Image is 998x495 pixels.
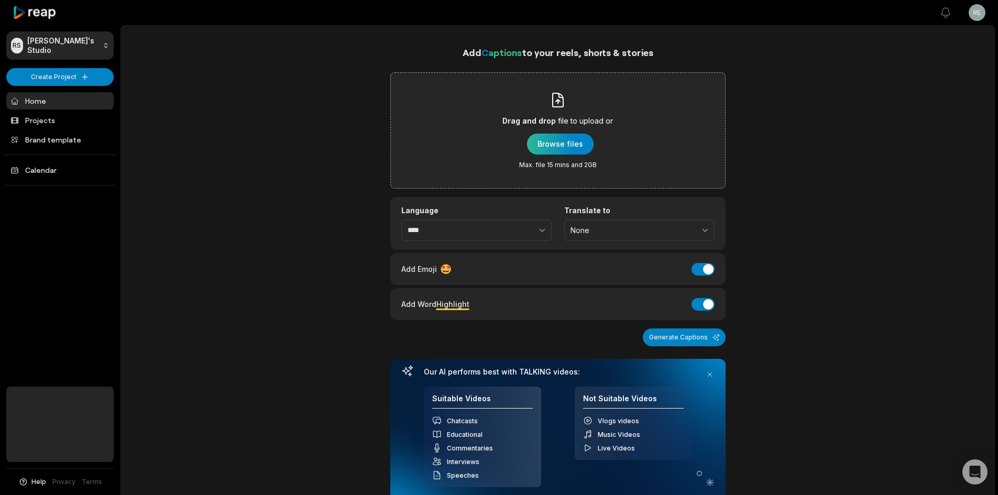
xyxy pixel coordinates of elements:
button: Create Project [6,68,114,86]
span: file to upload or [558,115,613,127]
p: [PERSON_NAME]'s Studio [27,36,98,55]
h4: Not Suitable Videos [583,394,684,409]
span: Music Videos [598,431,640,438]
span: Interviews [447,458,479,466]
div: RS [11,38,23,53]
button: Help [18,477,46,487]
a: Calendar [6,161,114,179]
span: Drag and drop [502,115,556,127]
span: Educational [447,431,482,438]
span: Commentaries [447,444,493,452]
div: Open Intercom Messenger [962,459,988,485]
label: Language [401,206,552,215]
span: Speeches [447,471,479,479]
span: 🤩 [440,262,452,276]
a: Brand template [6,131,114,148]
a: Projects [6,112,114,129]
h1: Add to your reels, shorts & stories [390,45,726,60]
button: Drag and dropfile to upload orMax. file 15 mins and 2GB [527,134,594,155]
a: Home [6,92,114,109]
a: Terms [82,477,102,487]
h4: Suitable Videos [432,394,533,409]
div: Add Word [401,297,469,311]
span: Chatcasts [447,417,478,425]
span: Vlogs videos [598,417,639,425]
button: Generate Captions [643,328,726,346]
span: Captions [481,47,522,58]
h3: Our AI performs best with TALKING videos: [424,367,692,377]
span: None [571,226,694,235]
span: Max. file 15 mins and 2GB [519,161,597,169]
label: Translate to [564,206,715,215]
span: Highlight [436,300,469,309]
span: Help [31,477,46,487]
a: Privacy [52,477,75,487]
span: Add Emoji [401,263,437,274]
button: None [564,219,715,241]
span: Live Videos [598,444,635,452]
